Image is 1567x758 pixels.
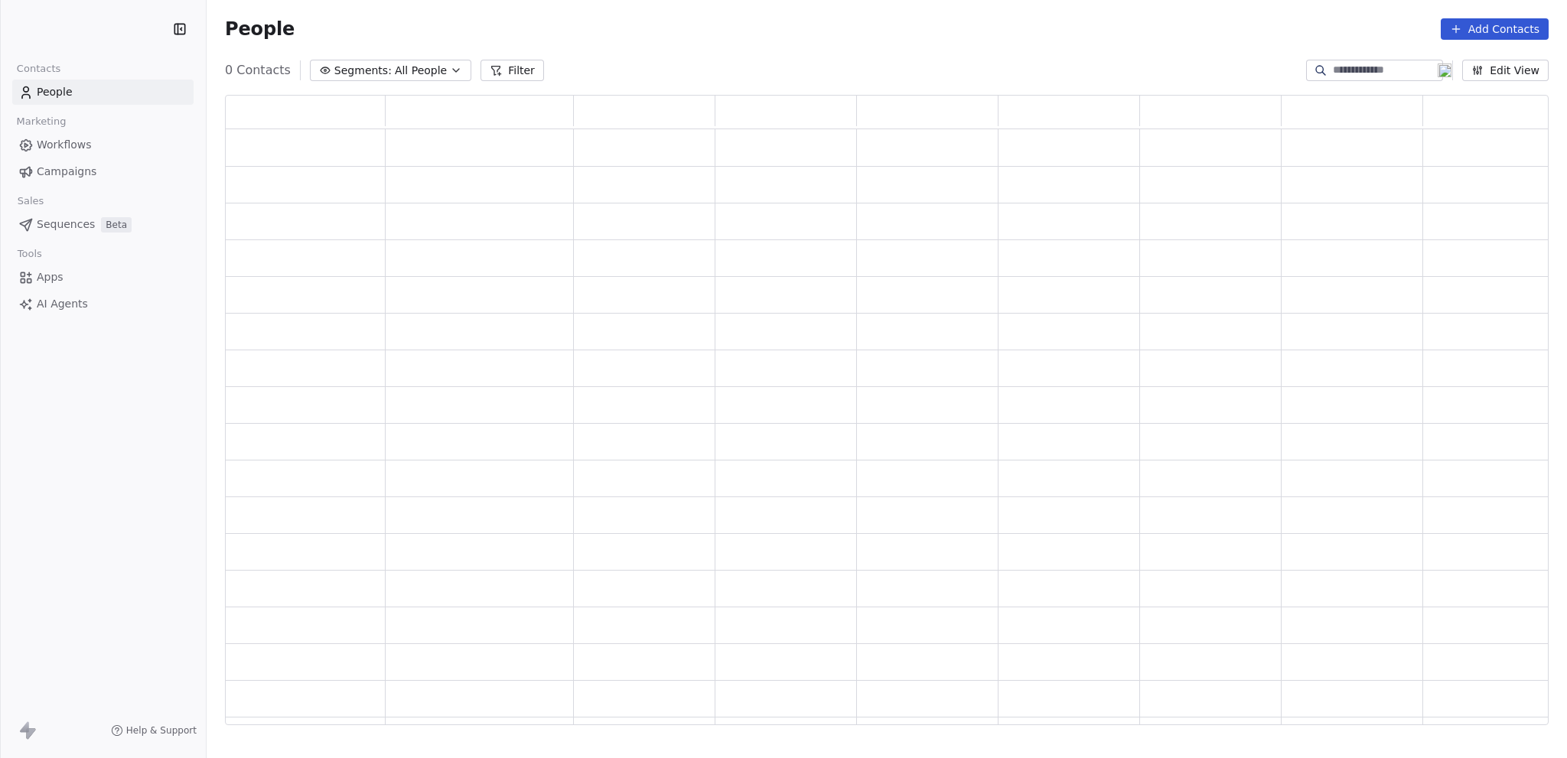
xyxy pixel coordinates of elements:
a: Help & Support [111,724,197,737]
span: People [225,18,295,41]
span: Sales [11,190,50,213]
span: Tools [11,242,48,265]
span: All People [395,63,447,79]
a: Campaigns [12,159,194,184]
button: Edit View [1462,60,1549,81]
a: Workflows [12,132,194,158]
span: Campaigns [37,164,96,180]
div: grid [226,129,1565,726]
span: Apps [37,269,64,285]
button: Filter [481,60,544,81]
span: Sequences [37,216,95,233]
span: Beta [101,217,132,233]
span: Help & Support [126,724,197,737]
span: Segments: [334,63,392,79]
span: People [37,84,73,100]
a: People [12,80,194,105]
span: Contacts [10,57,67,80]
span: Workflows [37,137,92,153]
a: SequencesBeta [12,212,194,237]
span: 0 Contacts [225,61,291,80]
a: AI Agents [12,291,194,317]
button: Add Contacts [1441,18,1549,40]
span: Marketing [10,110,73,133]
a: Apps [12,265,194,290]
span: AI Agents [37,296,88,312]
img: 19.png [1438,63,1451,77]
